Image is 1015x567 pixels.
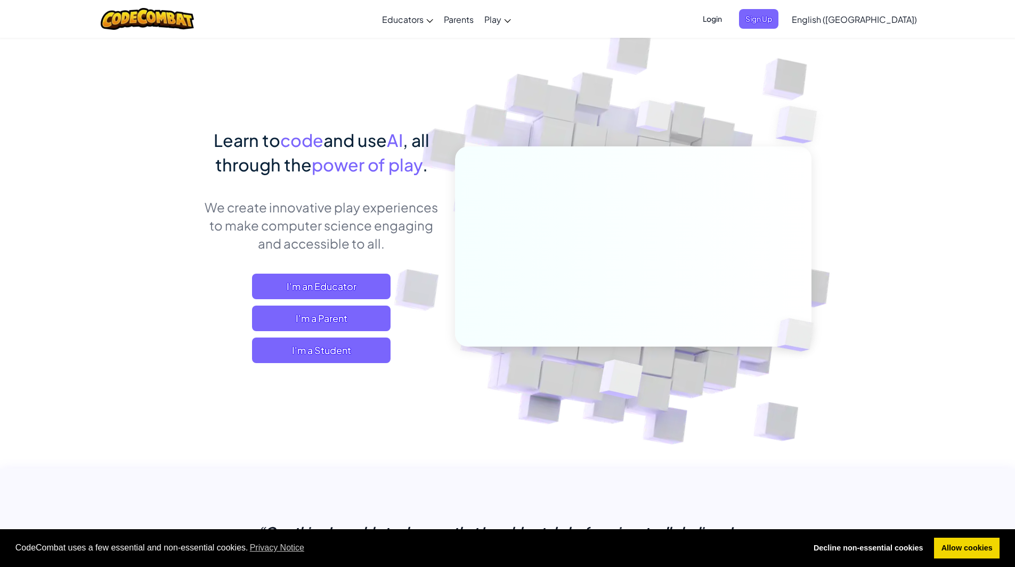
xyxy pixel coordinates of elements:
span: Play [484,14,501,25]
a: I'm an Educator [252,274,391,299]
span: English ([GEOGRAPHIC_DATA]) [792,14,917,25]
span: power of play [312,154,423,175]
span: CodeCombat uses a few essential and non-essential cookies. [15,540,798,556]
img: Overlap cubes [616,79,693,159]
span: and use [323,129,387,151]
span: . [423,154,428,175]
a: I'm a Parent [252,306,391,331]
a: Parents [439,5,479,34]
a: English ([GEOGRAPHIC_DATA]) [786,5,922,34]
img: Overlap cubes [573,337,668,425]
p: We create innovative play experiences to make computer science engaging and accessible to all. [204,198,439,252]
a: Play [479,5,516,34]
span: code [280,129,323,151]
img: Overlap cubes [754,80,847,170]
img: CodeCombat logo [101,8,194,30]
button: I'm a Student [252,338,391,363]
p: “One thing I am able to do now, that I could not do before, is actually believe I can code.” [241,522,774,558]
span: Learn to [214,129,280,151]
button: Login [696,9,728,29]
img: Overlap cubes [759,296,839,374]
a: learn more about cookies [248,540,306,556]
a: deny cookies [806,538,930,559]
a: Educators [377,5,439,34]
span: AI [387,129,403,151]
span: Educators [382,14,424,25]
a: allow cookies [934,538,1000,559]
button: Sign Up [739,9,778,29]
